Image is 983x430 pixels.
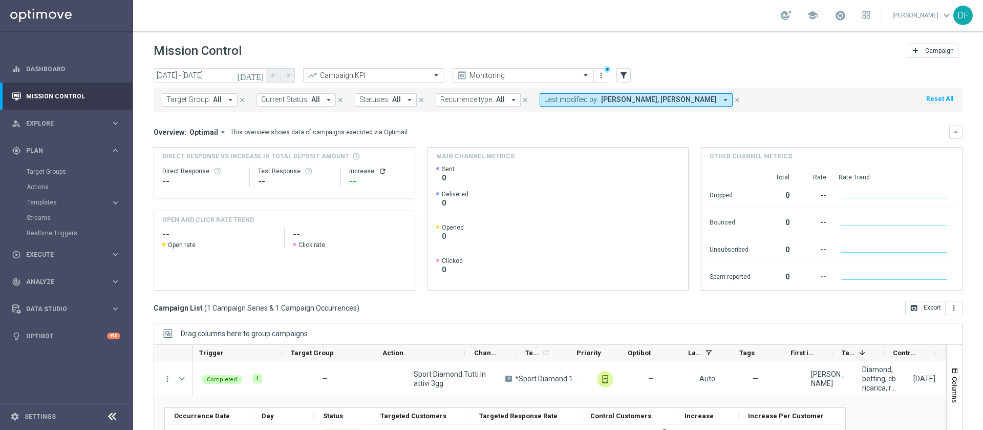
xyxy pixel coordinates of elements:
span: Targeted Customers [380,412,446,420]
span: Opened [442,223,464,232]
span: Last modified by: [544,95,599,104]
div: Spam reported [710,268,751,284]
i: close [734,96,741,104]
span: Diamond, betting, cb ricarica, reactivation, bonus progressivo [862,365,896,393]
span: Direct Response VS Increase In Total Deposit Amount [162,152,349,161]
span: Status [323,412,343,420]
span: Open rate [168,241,196,249]
i: arrow_drop_down [226,95,235,105]
button: close [417,94,426,106]
span: *Sport Diamond 1gg Ric 50% fino a 500€ Prog. / 50€ ogni 100€ Giocati Sport [515,374,580,383]
div: Total [763,173,789,181]
div: Templates [27,199,111,206]
multiple-options-button: Export to CSV [905,303,963,312]
i: keyboard_arrow_right [111,198,120,208]
button: keyboard_arrow_down [949,126,963,139]
div: 0 [763,213,789,230]
span: Plan [26,148,111,154]
span: Delivered [442,190,468,198]
button: more_vert [946,301,963,315]
a: Actions [27,183,106,191]
h4: OPEN AND CLICK RATE TREND [162,215,254,224]
div: Templates keyboard_arrow_right [27,198,121,207]
div: Explore [12,119,111,128]
div: -- [349,175,406,188]
span: Target Group: [166,95,210,104]
i: arrow_drop_down [405,95,414,105]
span: Columns [951,377,959,403]
span: Target Group [291,349,334,357]
span: Control Customers [893,349,917,357]
ng-select: Monitoring [453,68,594,83]
div: Target Groups [27,164,132,179]
button: Last modified by: [PERSON_NAME], [PERSON_NAME] arrow_drop_down [540,93,733,107]
span: Templates [27,199,100,206]
span: Campaign [925,47,954,54]
button: Data Studio keyboard_arrow_right [11,305,121,313]
i: close [418,96,425,104]
i: more_vert [597,71,605,79]
button: refresh [378,167,387,175]
i: person_search [12,119,21,128]
div: Mission Control [11,92,121,100]
img: In-app Inbox [597,371,613,387]
span: Increase Per Customer [748,412,824,420]
i: arrow_forward [284,72,291,79]
i: arrow_drop_down [721,95,730,105]
i: keyboard_arrow_right [111,250,120,259]
button: Statuses: All arrow_drop_down [355,93,417,107]
div: gps_fixed Plan keyboard_arrow_right [11,147,121,155]
span: Completed [207,376,237,383]
div: Execute [12,250,111,259]
div: Rate [802,173,826,181]
button: close [238,94,247,106]
h3: Campaign List [154,303,359,313]
i: close [337,96,344,104]
i: close [239,96,246,104]
i: settings [10,412,19,421]
div: -- [802,186,826,202]
button: filter_alt [616,68,631,83]
i: arrow_drop_down [218,128,227,137]
span: Click rate [298,241,325,249]
span: Drag columns here to group campaigns [181,330,308,338]
i: lightbulb [12,332,21,341]
span: Occurrence Date [174,412,230,420]
button: arrow_back [266,68,281,83]
div: Data Studio [12,304,111,314]
div: Increase [349,167,406,175]
i: gps_fixed [12,146,21,155]
span: Calculate column [540,347,550,358]
span: 0 [442,265,463,274]
div: -- [802,240,826,257]
div: Analyze [12,277,111,286]
div: -- [802,213,826,230]
button: [DATE] [236,68,266,84]
span: All [213,95,222,104]
i: open_in_browser [910,304,918,312]
button: Current Status: All arrow_drop_down [257,93,336,107]
div: Dashboard [12,55,120,83]
div: lightbulb Optibot +10 [11,332,121,340]
div: Rate Trend [839,173,954,181]
button: close [733,94,742,106]
span: Control Customers [590,412,651,420]
span: Recurrence type: [440,95,494,104]
button: Reset All [925,93,954,105]
span: Action [382,349,403,357]
h3: Overview: [154,128,186,137]
span: Targeted Response Rate [479,412,558,420]
span: First in Range [790,349,815,357]
a: Mission Control [26,83,120,110]
span: — [648,374,654,383]
span: Priority [576,349,601,357]
div: 13 Jan 2025, Monday [913,374,935,383]
button: close [336,94,345,106]
div: -- [802,268,826,284]
i: close [522,96,529,104]
button: track_changes Analyze keyboard_arrow_right [11,278,121,286]
div: Templates [27,195,132,210]
button: arrow_forward [281,68,295,83]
